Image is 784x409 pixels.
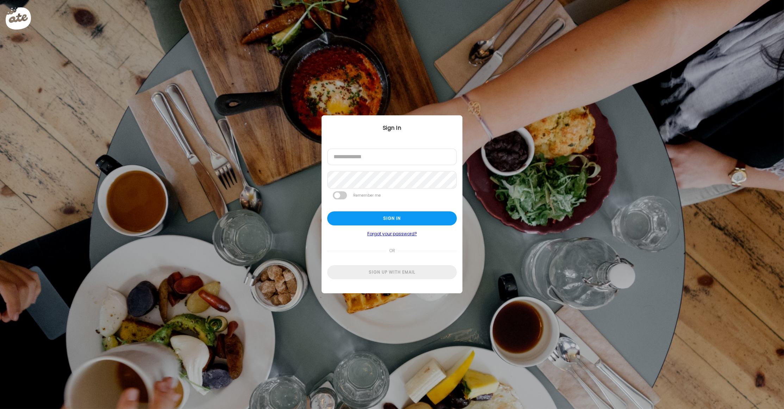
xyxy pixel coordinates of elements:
[386,244,398,258] span: or
[327,211,457,225] div: Sign in
[322,124,462,132] div: Sign In
[327,265,457,279] div: Sign up with email
[353,191,381,199] label: Remember me
[327,231,457,237] a: Forgot your password?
